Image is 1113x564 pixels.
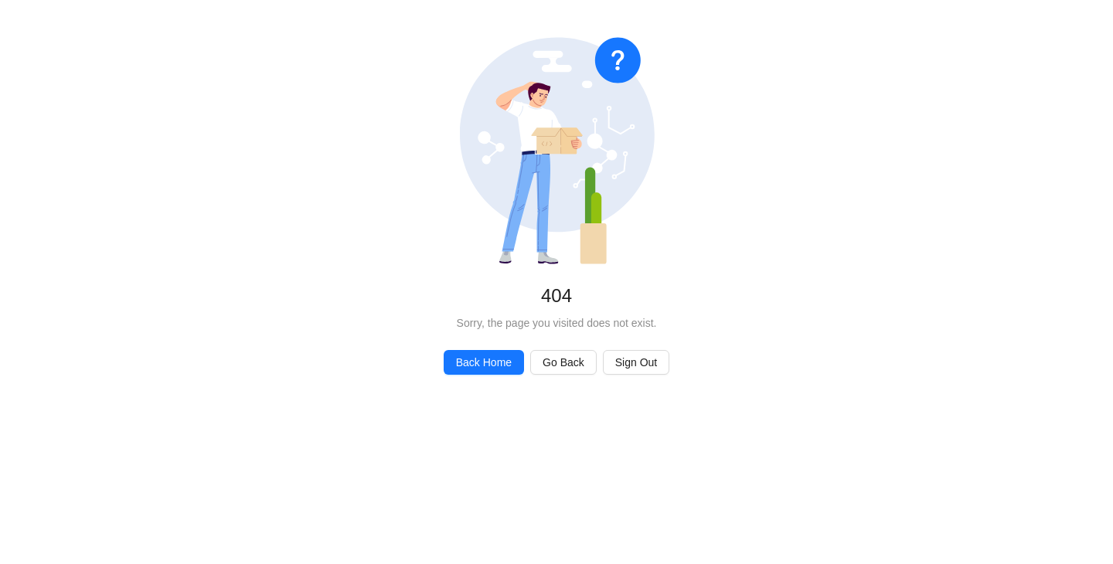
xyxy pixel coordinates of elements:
[603,350,669,375] button: Sign Out
[444,350,524,375] button: Back Home
[543,354,584,371] span: Go Back
[615,354,657,371] span: Sign Out
[456,354,512,371] span: Back Home
[25,284,1088,308] div: 404
[530,350,597,375] button: Go Back
[25,314,1088,331] div: Sorry, the page you visited does not exist.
